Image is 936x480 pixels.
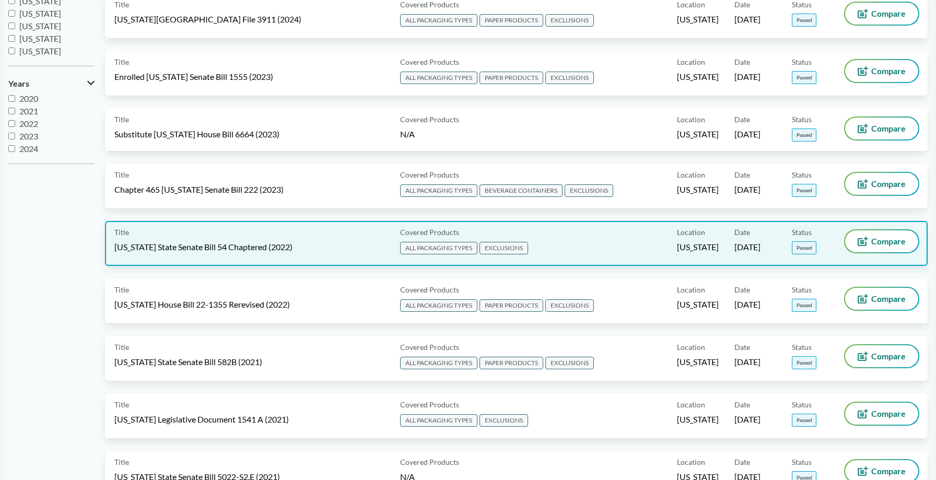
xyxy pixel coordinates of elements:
[400,169,459,180] span: Covered Products
[871,467,906,475] span: Compare
[479,14,543,27] span: PAPER PRODUCTS
[114,114,129,125] span: Title
[792,342,812,353] span: Status
[114,71,273,83] span: Enrolled [US_STATE] Senate Bill 1555 (2023)
[400,56,459,67] span: Covered Products
[734,399,750,410] span: Date
[792,284,812,295] span: Status
[734,227,750,238] span: Date
[734,71,760,83] span: [DATE]
[734,169,750,180] span: Date
[677,299,719,310] span: [US_STATE]
[734,184,760,195] span: [DATE]
[792,14,816,27] span: Passed
[871,67,906,75] span: Compare
[871,295,906,303] span: Compare
[677,169,705,180] span: Location
[871,124,906,133] span: Compare
[734,241,760,253] span: [DATE]
[8,35,15,42] input: [US_STATE]
[479,299,543,312] span: PAPER PRODUCTS
[734,56,750,67] span: Date
[792,299,816,312] span: Passed
[8,108,15,114] input: 2021
[565,184,613,197] span: EXCLUSIONS
[734,414,760,425] span: [DATE]
[792,128,816,142] span: Passed
[677,414,719,425] span: [US_STATE]
[677,356,719,368] span: [US_STATE]
[8,95,15,102] input: 2020
[114,184,284,195] span: Chapter 465 [US_STATE] Senate Bill 222 (2023)
[545,299,594,312] span: EXCLUSIONS
[845,3,918,25] button: Compare
[8,10,15,17] input: [US_STATE]
[734,14,760,25] span: [DATE]
[8,75,95,92] button: Years
[871,409,906,418] span: Compare
[19,131,38,141] span: 2023
[8,145,15,152] input: 2024
[545,14,594,27] span: EXCLUSIONS
[677,342,705,353] span: Location
[845,345,918,367] button: Compare
[677,56,705,67] span: Location
[19,33,61,43] span: [US_STATE]
[792,241,816,254] span: Passed
[792,169,812,180] span: Status
[8,120,15,127] input: 2022
[400,72,477,84] span: ALL PACKAGING TYPES
[845,173,918,195] button: Compare
[8,79,29,88] span: Years
[479,242,528,254] span: EXCLUSIONS
[114,456,129,467] span: Title
[19,21,61,31] span: [US_STATE]
[845,230,918,252] button: Compare
[734,456,750,467] span: Date
[400,357,477,369] span: ALL PACKAGING TYPES
[19,144,38,154] span: 2024
[479,72,543,84] span: PAPER PRODUCTS
[400,227,459,238] span: Covered Products
[400,414,477,427] span: ALL PACKAGING TYPES
[792,414,816,427] span: Passed
[871,180,906,188] span: Compare
[19,93,38,103] span: 2020
[114,342,129,353] span: Title
[400,399,459,410] span: Covered Products
[845,288,918,310] button: Compare
[734,114,750,125] span: Date
[114,169,129,180] span: Title
[792,356,816,369] span: Passed
[114,356,262,368] span: [US_STATE] State Senate Bill 582B (2021)
[677,71,719,83] span: [US_STATE]
[400,14,477,27] span: ALL PACKAGING TYPES
[19,106,38,116] span: 2021
[677,114,705,125] span: Location
[479,357,543,369] span: PAPER PRODUCTS
[792,184,816,197] span: Passed
[677,456,705,467] span: Location
[114,284,129,295] span: Title
[400,284,459,295] span: Covered Products
[400,456,459,467] span: Covered Products
[545,72,594,84] span: EXCLUSIONS
[792,227,812,238] span: Status
[792,56,812,67] span: Status
[8,48,15,54] input: [US_STATE]
[114,128,279,140] span: Substitute [US_STATE] House Bill 6664 (2023)
[400,129,415,139] span: N/A
[677,184,719,195] span: [US_STATE]
[792,71,816,84] span: Passed
[400,242,477,254] span: ALL PACKAGING TYPES
[734,342,750,353] span: Date
[845,60,918,82] button: Compare
[677,227,705,238] span: Location
[845,118,918,139] button: Compare
[114,56,129,67] span: Title
[479,414,528,427] span: EXCLUSIONS
[479,184,563,197] span: BEVERAGE CONTAINERS
[677,399,705,410] span: Location
[545,357,594,369] span: EXCLUSIONS
[677,128,719,140] span: [US_STATE]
